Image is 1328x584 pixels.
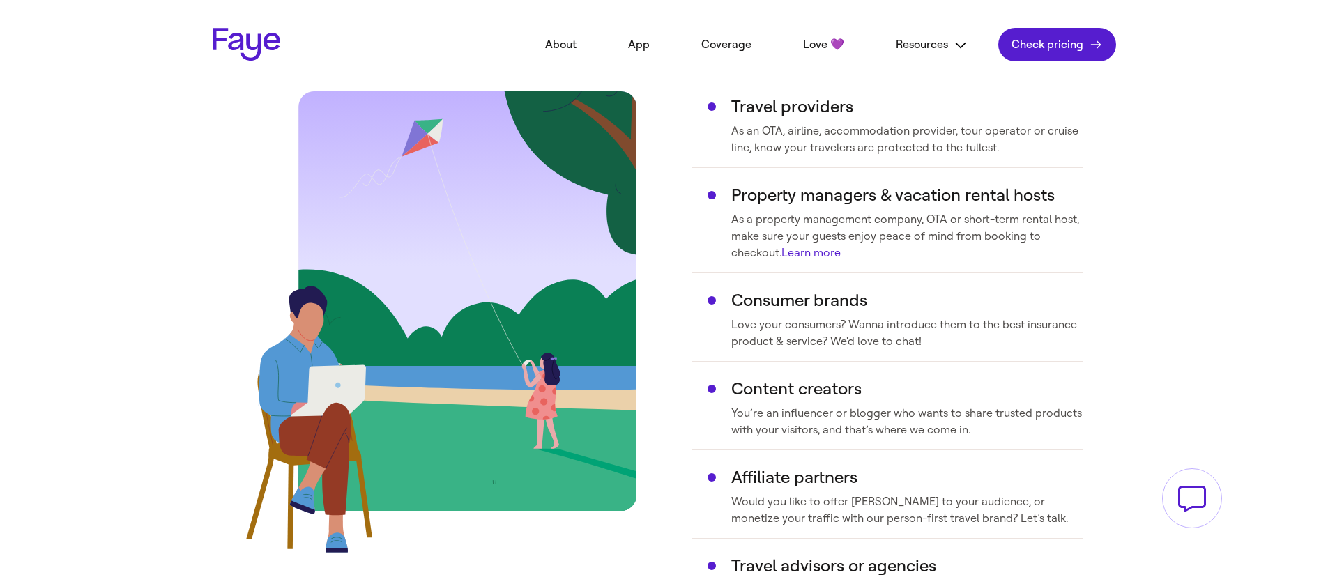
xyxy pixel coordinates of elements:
[692,493,1083,527] dd: Would you like to offer [PERSON_NAME] to your audience, or monetize your traffic with our person-...
[875,29,989,61] button: Resources
[213,28,281,61] a: Faye Logo
[998,28,1115,61] a: Check pricing
[1316,572,1317,573] button: Chat Support
[692,123,1083,156] dd: As an OTA, airline, accommodation provider, tour operator or cruise line, know your travelers are...
[692,211,1083,261] dd: As a property management company, OTA or short-term rental host, make sure your guests enjoy peac...
[692,449,1083,488] dt: Affiliate partners
[524,29,597,60] a: About
[692,316,1083,350] dd: Love your consumers? Wanna introduce them to the best insurance product & service? We'd love to c...
[692,405,1083,438] dd: You’re an influencer or blogger who wants to share trusted products with your visitors, and that’...
[692,361,1083,399] dt: Content creators
[692,272,1083,311] dt: Consumer brands
[680,29,772,60] a: Coverage
[782,29,865,60] a: Love 💜
[607,29,671,60] a: App
[781,246,841,259] a: Learn more
[692,96,1083,117] dt: Travel providers
[692,538,1083,576] dt: Travel advisors or agencies
[692,167,1083,206] dt: Property managers & vacation rental hosts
